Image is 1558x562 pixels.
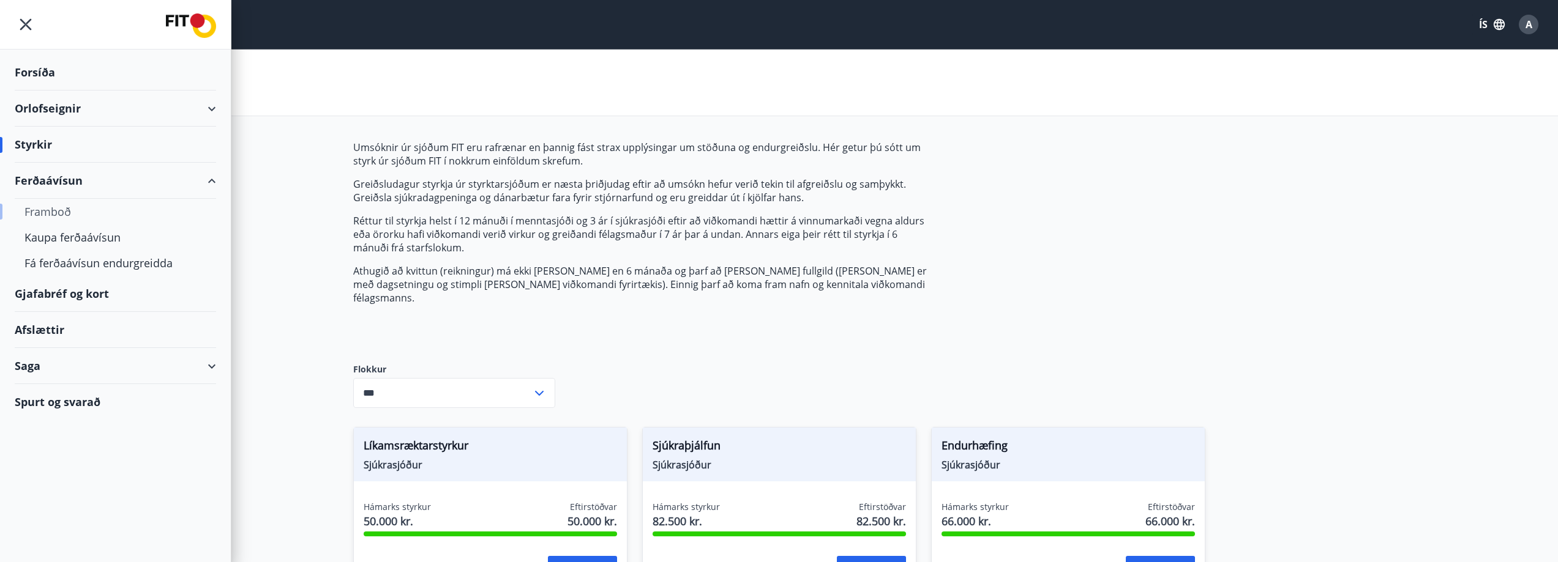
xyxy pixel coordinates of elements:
[15,13,37,35] button: menu
[353,177,931,204] p: Greiðsludagur styrkja úr styrktarsjóðum er næsta þriðjudag eftir að umsókn hefur verið tekin til ...
[353,214,931,254] p: Réttur til styrkja helst í 12 mánuði í menntasjóði og 3 ár í sjúkrasjóði eftir að viðkomandi hætt...
[856,513,906,529] span: 82.500 kr.
[15,312,216,348] div: Afslættir
[942,437,1195,458] span: Endurhæfing
[1472,13,1511,35] button: ÍS
[24,250,206,276] div: Fá ferðaávísun endurgreidda
[1514,10,1543,39] button: A
[653,513,720,529] span: 82.500 kr.
[166,13,216,38] img: union_logo
[353,264,931,305] p: Athugið að kvittun (reikningur) má ekki [PERSON_NAME] en 6 mánaða og þarf að [PERSON_NAME] fullgi...
[15,163,216,199] div: Ferðaávísun
[15,91,216,127] div: Orlofseignir
[24,199,206,224] div: Framboð
[859,501,906,513] span: Eftirstöðvar
[567,513,617,529] span: 50.000 kr.
[364,437,617,458] span: Líkamsræktarstyrkur
[15,348,216,384] div: Saga
[15,54,216,91] div: Forsíða
[942,458,1195,471] span: Sjúkrasjóður
[942,501,1009,513] span: Hámarks styrkur
[15,127,216,163] div: Styrkir
[1526,18,1532,31] span: A
[570,501,617,513] span: Eftirstöðvar
[364,458,617,471] span: Sjúkrasjóður
[653,501,720,513] span: Hámarks styrkur
[24,224,206,250] div: Kaupa ferðaávísun
[364,513,431,529] span: 50.000 kr.
[15,384,216,420] div: Spurt og svarað
[653,437,906,458] span: Sjúkraþjálfun
[353,363,555,375] label: Flokkur
[1148,501,1195,513] span: Eftirstöðvar
[15,276,216,312] div: Gjafabréf og kort
[653,458,906,471] span: Sjúkrasjóður
[353,141,931,168] p: Umsóknir úr sjóðum FIT eru rafrænar en þannig fást strax upplýsingar um stöðuna og endurgreiðslu....
[942,513,1009,529] span: 66.000 kr.
[1145,513,1195,529] span: 66.000 kr.
[364,501,431,513] span: Hámarks styrkur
